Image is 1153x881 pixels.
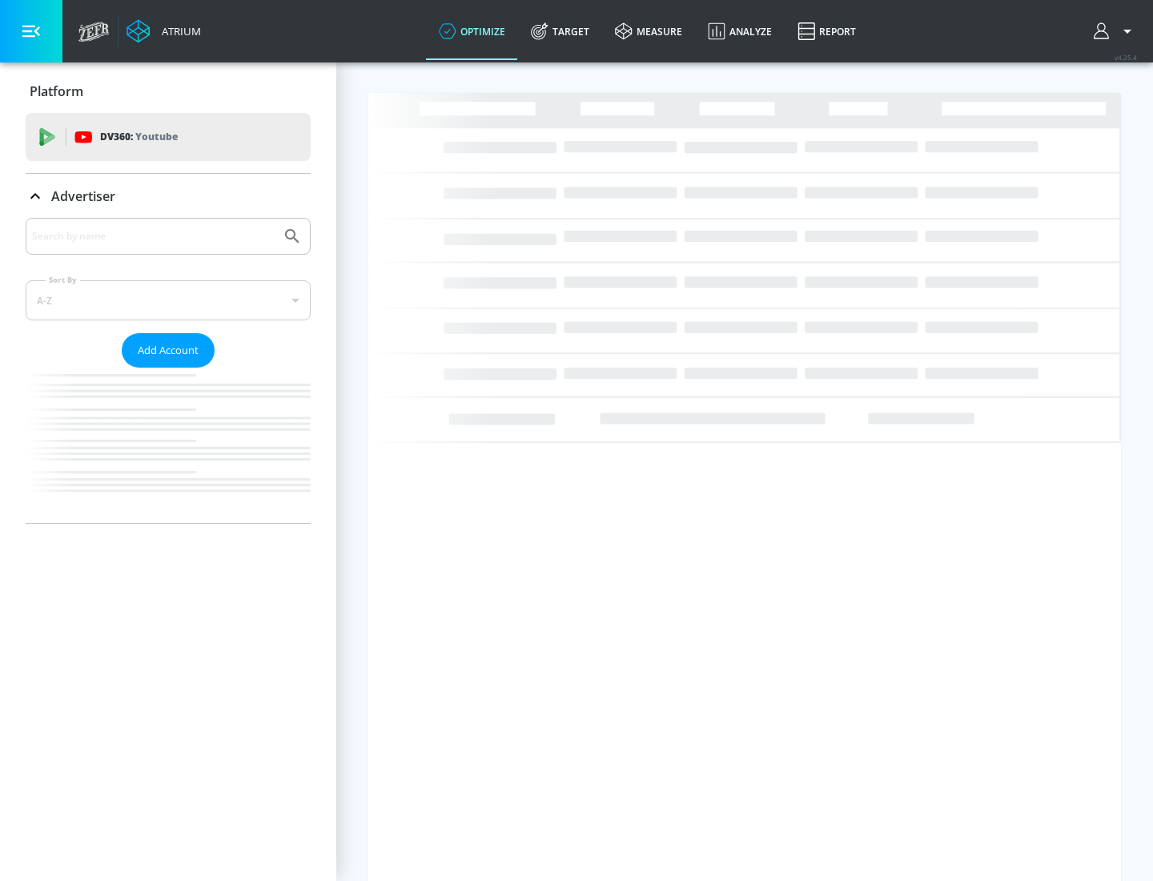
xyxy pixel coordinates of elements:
a: Target [518,2,602,60]
label: Sort By [46,275,80,285]
button: Add Account [122,333,215,368]
p: Youtube [135,128,178,145]
input: Search by name [32,226,275,247]
span: v 4.25.4 [1115,53,1137,62]
a: measure [602,2,695,60]
p: DV360: [100,128,178,146]
div: A-Z [26,280,311,320]
nav: list of Advertiser [26,368,311,523]
div: Advertiser [26,218,311,523]
span: Add Account [138,341,199,360]
div: Atrium [155,24,201,38]
a: Report [785,2,869,60]
a: optimize [426,2,518,60]
div: Advertiser [26,174,311,219]
div: DV360: Youtube [26,113,311,161]
p: Platform [30,82,83,100]
a: Analyze [695,2,785,60]
div: Platform [26,69,311,114]
p: Advertiser [51,187,115,205]
a: Atrium [127,19,201,43]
